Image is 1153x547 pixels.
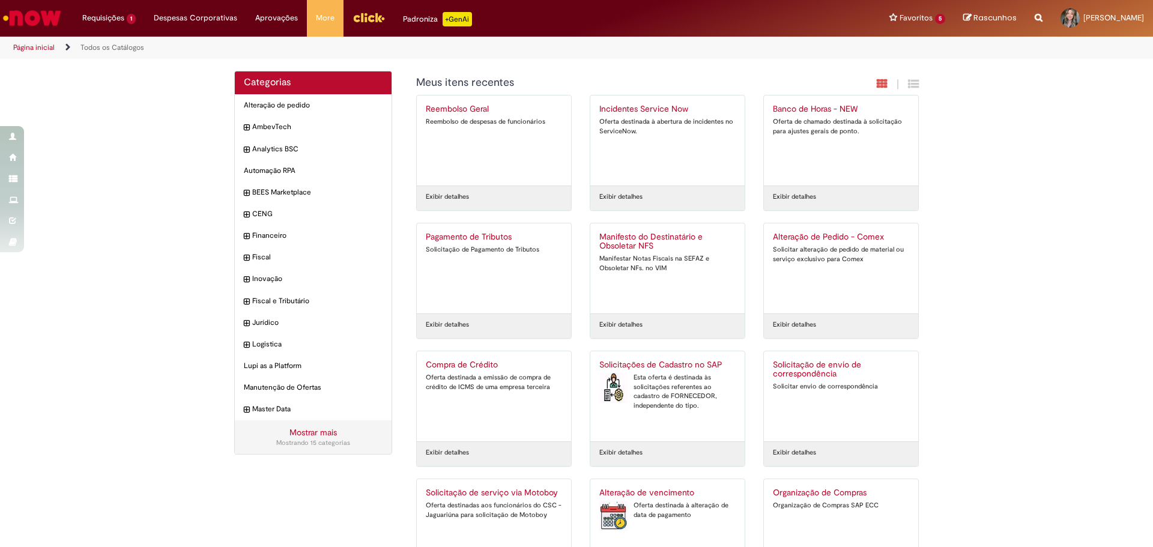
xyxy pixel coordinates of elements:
[426,320,469,330] a: Exibir detalhes
[244,382,383,393] span: Manutenção de Ofertas
[773,382,909,391] div: Solicitar envio de correspondência
[773,245,909,264] div: Solicitar alteração de pedido de material ou serviço exclusivo para Comex
[426,373,562,391] div: Oferta destinada a emissão de compra de crédito de ICMS de uma empresa terceira
[935,14,945,24] span: 5
[773,232,909,242] h2: Alteração de Pedido - Comex
[252,404,383,414] span: Master Data
[599,488,736,498] h2: Alteração de vencimento
[900,12,933,24] span: Favoritos
[252,318,383,328] span: Jurídico
[154,12,237,24] span: Despesas Corporativas
[9,37,760,59] ul: Trilhas de página
[244,438,383,448] div: Mostrando 15 categorias
[773,117,909,136] div: Oferta de chamado destinada à solicitação para ajustes gerais de ponto.
[426,245,562,255] div: Solicitação de Pagamento de Tributos
[773,488,909,498] h2: Organização de Compras
[244,339,249,351] i: expandir categoria Logistica
[897,77,899,91] span: |
[235,312,392,334] div: expandir categoria Jurídico Jurídico
[235,94,392,116] div: Alteração de pedido
[764,223,918,313] a: Alteração de Pedido - Comex Solicitar alteração de pedido de material ou serviço exclusivo para C...
[1,6,63,30] img: ServiceNow
[599,501,628,531] img: Alteração de vencimento
[417,223,571,313] a: Pagamento de Tributos Solicitação de Pagamento de Tributos
[599,254,736,273] div: Manifestar Notas Fiscais na SEFAZ e Obsoletar NFs. no VIM
[773,104,909,114] h2: Banco de Horas - NEW
[764,95,918,186] a: Banco de Horas - NEW Oferta de chamado destinada à solicitação para ajustes gerais de ponto.
[252,274,383,284] span: Inovação
[244,252,249,264] i: expandir categoria Fiscal
[252,209,383,219] span: CENG
[426,448,469,458] a: Exibir detalhes
[235,138,392,160] div: expandir categoria Analytics BSC Analytics BSC
[426,488,562,498] h2: Solicitação de serviço via Motoboy
[403,12,472,26] div: Padroniza
[443,12,472,26] p: +GenAi
[235,355,392,377] div: Lupi as a Platform
[244,77,383,88] h2: Categorias
[244,361,383,371] span: Lupi as a Platform
[599,373,628,403] img: Solicitações de Cadastro no SAP
[590,223,745,313] a: Manifesto do Destinatário e Obsoletar NFS Manifestar Notas Fiscais na SEFAZ e Obsoletar NFs. no VIM
[599,320,643,330] a: Exibir detalhes
[773,448,816,458] a: Exibir detalhes
[127,14,136,24] span: 1
[80,43,144,52] a: Todos os Catálogos
[252,144,383,154] span: Analytics BSC
[255,12,298,24] span: Aprovações
[244,231,249,243] i: expandir categoria Financeiro
[773,501,909,510] div: Organização de Compras SAP ECC
[252,296,383,306] span: Fiscal e Tributário
[590,351,745,441] a: Solicitações de Cadastro no SAP Solicitações de Cadastro no SAP Esta oferta é destinada às solici...
[244,318,249,330] i: expandir categoria Jurídico
[426,501,562,519] div: Oferta destinadas aos funcionários do CSC - Jaguariúna para solicitação de Motoboy
[244,209,249,221] i: expandir categoria CENG
[417,351,571,441] a: Compra de Crédito Oferta destinada a emissão de compra de crédito de ICMS de uma empresa terceira
[908,78,919,89] i: Exibição de grade
[416,77,789,89] h1: {"description":"","title":"Meus itens recentes"} Categoria
[426,192,469,202] a: Exibir detalhes
[244,122,249,134] i: expandir categoria AmbevTech
[235,268,392,290] div: expandir categoria Inovação Inovação
[599,448,643,458] a: Exibir detalhes
[244,100,383,110] span: Alteração de pedido
[773,360,909,379] h2: Solicitação de envio de correspondência
[599,192,643,202] a: Exibir detalhes
[235,94,392,420] ul: Categorias
[590,95,745,186] a: Incidentes Service Now Oferta destinada à abertura de incidentes no ServiceNow.
[235,203,392,225] div: expandir categoria CENG CENG
[426,232,562,242] h2: Pagamento de Tributos
[244,296,249,308] i: expandir categoria Fiscal e Tributário
[244,274,249,286] i: expandir categoria Inovação
[773,320,816,330] a: Exibir detalhes
[973,12,1017,23] span: Rascunhos
[252,231,383,241] span: Financeiro
[235,398,392,420] div: expandir categoria Master Data Master Data
[235,376,392,399] div: Manutenção de Ofertas
[599,360,736,370] h2: Solicitações de Cadastro no SAP
[764,351,918,441] a: Solicitação de envio de correspondência Solicitar envio de correspondência
[877,78,888,89] i: Exibição em cartão
[235,116,392,138] div: expandir categoria AmbevTech AmbevTech
[244,144,249,156] i: expandir categoria Analytics BSC
[1083,13,1144,23] span: [PERSON_NAME]
[316,12,334,24] span: More
[235,181,392,204] div: expandir categoria BEES Marketplace BEES Marketplace
[235,160,392,182] div: Automação RPA
[244,166,383,176] span: Automação RPA
[773,192,816,202] a: Exibir detalhes
[235,246,392,268] div: expandir categoria Fiscal Fiscal
[417,95,571,186] a: Reembolso Geral Reembolso de despesas de funcionários
[252,339,383,349] span: Logistica
[252,252,383,262] span: Fiscal
[426,360,562,370] h2: Compra de Crédito
[599,232,736,252] h2: Manifesto do Destinatário e Obsoletar NFS
[235,333,392,355] div: expandir categoria Logistica Logistica
[244,187,249,199] i: expandir categoria BEES Marketplace
[599,117,736,136] div: Oferta destinada à abertura de incidentes no ServiceNow.
[252,122,383,132] span: AmbevTech
[82,12,124,24] span: Requisições
[235,290,392,312] div: expandir categoria Fiscal e Tributário Fiscal e Tributário
[599,501,736,519] div: Oferta destinada à alteração de data de pagamento
[426,117,562,127] div: Reembolso de despesas de funcionários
